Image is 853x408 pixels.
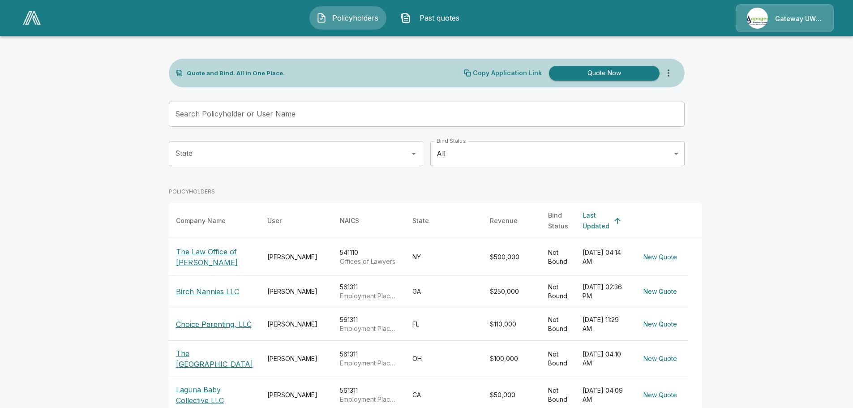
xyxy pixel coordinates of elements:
div: 561311 [340,315,398,333]
label: Bind Status [437,137,466,145]
button: Open [407,147,420,160]
p: Choice Parenting, LLC [176,319,252,330]
button: New Quote [640,249,681,266]
p: Copy Application Link [473,70,542,76]
p: The Law Office of [PERSON_NAME] [176,246,253,268]
span: Policyholders [330,13,380,23]
p: Quote and Bind. All in One Place. [187,70,285,76]
td: Not Bound [541,308,575,341]
button: Policyholders IconPolicyholders [309,6,386,30]
div: Last Updated [583,210,609,232]
div: Revenue [490,215,518,226]
td: $110,000 [483,308,541,341]
div: [PERSON_NAME] [267,253,326,262]
td: $250,000 [483,275,541,308]
p: Offices of Lawyers [340,257,398,266]
div: [PERSON_NAME] [267,287,326,296]
p: The [GEOGRAPHIC_DATA] [176,348,253,369]
div: 561311 [340,283,398,301]
span: Past quotes [415,13,464,23]
button: New Quote [640,316,681,333]
p: Employment Placement Agencies [340,395,398,404]
button: New Quote [640,283,681,300]
div: NAICS [340,215,359,226]
button: more [660,64,677,82]
div: [PERSON_NAME] [267,354,326,363]
p: Birch Nannies LLC [176,286,239,297]
img: Past quotes Icon [400,13,411,23]
img: AA Logo [23,11,41,25]
th: Bind Status [541,203,575,239]
p: Laguna Baby Collective LLC [176,384,253,406]
p: Employment Placement Agencies [340,292,398,301]
td: Not Bound [541,275,575,308]
button: Past quotes IconPast quotes [394,6,471,30]
td: FL [405,308,483,341]
td: $100,000 [483,341,541,377]
td: Not Bound [541,341,575,377]
td: $500,000 [483,239,541,275]
div: 561311 [340,350,398,368]
td: Not Bound [541,239,575,275]
td: GA [405,275,483,308]
img: Policyholders Icon [316,13,327,23]
div: All [430,141,685,166]
div: State [412,215,429,226]
td: [DATE] 11:29 AM [575,308,633,341]
div: User [267,215,282,226]
div: 561311 [340,386,398,404]
p: Employment Placement Agencies [340,359,398,368]
button: New Quote [640,351,681,367]
td: [DATE] 04:10 AM [575,341,633,377]
button: Quote Now [549,66,660,81]
div: [PERSON_NAME] [267,320,326,329]
td: NY [405,239,483,275]
p: Employment Placement Agencies [340,324,398,333]
p: POLICYHOLDERS [169,188,215,196]
div: [PERSON_NAME] [267,391,326,399]
div: 541110 [340,248,398,266]
button: New Quote [640,387,681,404]
td: OH [405,341,483,377]
td: [DATE] 04:14 AM [575,239,633,275]
a: Quote Now [545,66,660,81]
div: Company Name [176,215,226,226]
td: [DATE] 02:36 PM [575,275,633,308]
